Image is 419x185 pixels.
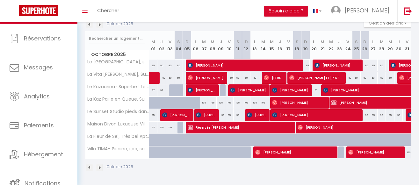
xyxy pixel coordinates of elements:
[293,31,301,60] th: 18
[236,39,239,45] abbr: S
[363,39,366,45] abbr: D
[174,72,183,84] div: 68
[378,72,386,84] div: 68
[364,18,411,28] button: Gestion des prix
[313,39,315,45] abbr: L
[272,96,327,109] span: [PERSON_NAME]
[255,146,336,158] span: [PERSON_NAME]
[386,109,394,121] div: 95
[310,84,318,96] div: 97
[403,31,411,60] th: 31
[177,39,180,45] abbr: S
[149,84,158,96] div: 97
[89,33,145,44] input: Rechercher un logement...
[191,31,200,60] th: 06
[331,6,341,15] img: ...
[217,31,225,60] th: 09
[245,39,248,45] abbr: D
[361,60,369,71] div: 95
[225,72,234,84] div: 68
[208,31,217,60] th: 08
[200,31,208,60] th: 07
[24,121,54,129] span: Paiements
[314,59,360,71] span: [PERSON_NAME]
[86,72,150,77] span: La Vita [PERSON_NAME], Superbe T2 à St Gilles - l'Eperon
[386,72,394,84] div: 68
[157,84,166,96] div: 97
[208,97,217,109] div: 195
[107,164,133,170] p: Octobre 2025
[285,31,293,60] th: 17
[217,109,225,121] div: 95
[343,72,352,84] div: 68
[247,109,267,121] span: [PERSON_NAME]
[369,60,378,71] div: 95
[327,31,335,60] th: 22
[318,31,327,60] th: 21
[107,21,133,27] p: Octobre 2025
[166,72,175,84] div: 68
[321,39,324,45] abbr: M
[403,146,411,158] div: 226
[86,134,150,139] span: La Fleur de Sel, Très bel Apt [MEDICAL_DATA]
[301,60,310,71] div: 95
[24,63,53,71] span: Messages
[242,72,251,84] div: 68
[261,39,265,45] abbr: M
[24,150,63,158] span: Hébergement
[289,72,344,84] span: [PERSON_NAME] Et [PERSON_NAME] Et [PERSON_NAME] Et PIQUES
[378,60,386,71] div: 95
[348,146,403,158] span: [PERSON_NAME]
[259,31,268,60] th: 14
[361,31,369,60] th: 26
[174,60,183,71] div: 95
[200,97,208,109] div: 195
[369,31,378,60] th: 27
[202,39,206,45] abbr: M
[220,39,222,45] abbr: J
[264,6,308,17] button: Besoin d'aide ?
[406,39,408,45] abbr: V
[250,31,259,60] th: 13
[276,31,285,60] th: 16
[234,97,242,109] div: 195
[230,84,267,96] span: [PERSON_NAME]
[352,72,361,84] div: 68
[185,39,189,45] abbr: D
[404,7,412,15] img: logout
[343,31,352,60] th: 24
[174,31,183,60] th: 04
[149,60,158,71] div: 95
[234,72,242,84] div: 68
[228,39,231,45] abbr: V
[86,97,150,102] span: La Kaz Paille en Queue, Superbe Villa avec [PERSON_NAME] et jacuzzi
[188,59,302,71] span: [PERSON_NAME]
[250,97,259,109] div: 195
[388,39,392,45] abbr: M
[149,109,158,121] div: 95
[361,109,369,121] div: 95
[369,109,378,121] div: 95
[24,34,61,42] span: Réservations
[166,122,175,133] div: 310
[378,109,386,121] div: 95
[394,31,403,60] th: 30
[183,31,191,60] th: 05
[259,97,268,109] div: 195
[242,31,251,60] th: 12
[211,39,214,45] abbr: M
[188,84,216,96] span: [PERSON_NAME]
[301,31,310,60] th: 19
[386,31,394,60] th: 29
[157,60,166,71] div: 95
[225,109,234,121] div: 95
[329,39,333,45] abbr: M
[345,6,389,14] span: [PERSON_NAME]
[287,39,290,45] abbr: V
[162,109,191,121] span: [PERSON_NAME]
[304,39,307,45] abbr: D
[195,39,197,45] abbr: L
[279,39,281,45] abbr: J
[378,31,386,60] th: 28
[397,39,400,45] abbr: J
